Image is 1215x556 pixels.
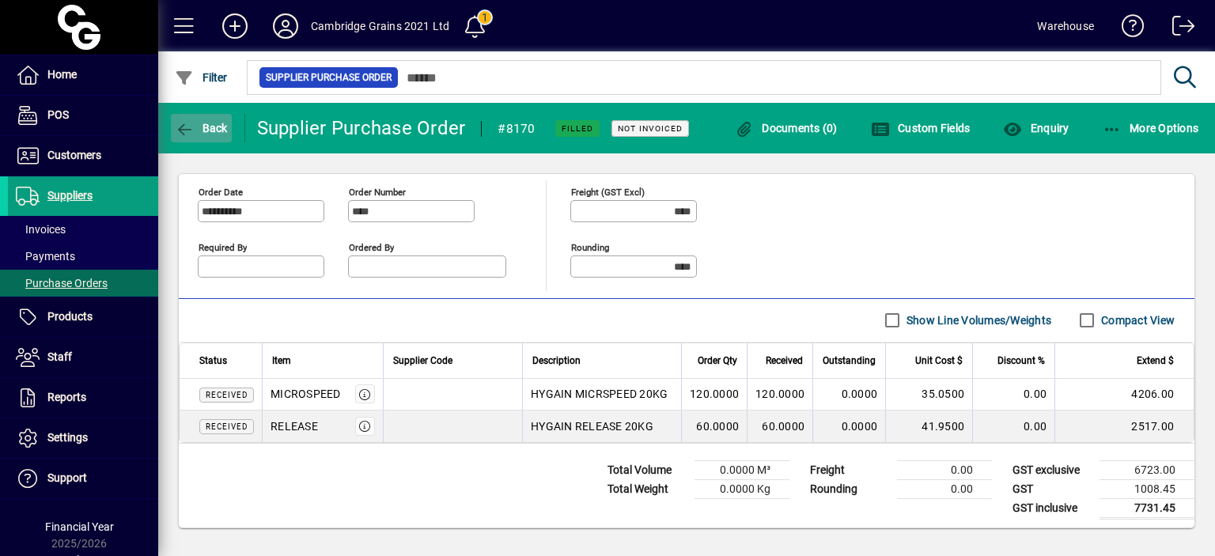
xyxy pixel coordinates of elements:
[393,352,452,369] span: Supplier Code
[1160,3,1195,55] a: Logout
[915,352,963,369] span: Unit Cost $
[8,55,158,95] a: Home
[206,391,248,399] span: Received
[1054,379,1194,410] td: 4206.00
[8,216,158,243] a: Invoices
[47,391,86,403] span: Reports
[257,115,466,141] div: Supplier Purchase Order
[1098,312,1175,328] label: Compact View
[1005,479,1100,498] td: GST
[867,114,975,142] button: Custom Fields
[260,12,311,40] button: Profile
[972,410,1054,442] td: 0.00
[311,13,449,39] div: Cambridge Grains 2021 Ltd
[812,410,885,442] td: 0.0000
[1100,460,1194,479] td: 6723.00
[1099,114,1203,142] button: More Options
[266,70,392,85] span: Supplier Purchase Order
[16,250,75,263] span: Payments
[600,460,695,479] td: Total Volume
[1103,122,1199,134] span: More Options
[897,460,992,479] td: 0.00
[8,378,158,418] a: Reports
[681,379,747,410] td: 120.0000
[175,71,228,84] span: Filter
[171,114,232,142] button: Back
[175,122,228,134] span: Back
[210,12,260,40] button: Add
[897,479,992,498] td: 0.00
[997,352,1045,369] span: Discount %
[8,136,158,176] a: Customers
[272,352,291,369] span: Item
[199,241,247,252] mat-label: Required by
[812,379,885,410] td: 0.0000
[532,352,581,369] span: Description
[571,186,645,197] mat-label: Freight (GST excl)
[695,460,789,479] td: 0.0000 M³
[8,459,158,498] a: Support
[47,471,87,484] span: Support
[206,422,248,431] span: Received
[766,352,803,369] span: Received
[498,116,535,142] div: #8170
[823,352,876,369] span: Outstanding
[747,410,812,442] td: 60.0000
[531,386,668,402] span: HYGAIN MICRSPEED 20KG
[1037,13,1094,39] div: Warehouse
[1110,3,1145,55] a: Knowledge Base
[1003,122,1069,134] span: Enquiry
[695,479,789,498] td: 0.0000 Kg
[271,418,318,434] div: RELEASE
[731,114,842,142] button: Documents (0)
[8,96,158,135] a: POS
[16,223,66,236] span: Invoices
[1005,460,1100,479] td: GST exclusive
[885,379,972,410] td: 35.0500
[903,312,1051,328] label: Show Line Volumes/Weights
[199,352,227,369] span: Status
[349,186,406,197] mat-label: Order number
[8,338,158,377] a: Staff
[349,241,394,252] mat-label: Ordered by
[618,123,683,134] span: Not Invoiced
[158,114,245,142] app-page-header-button: Back
[47,149,101,161] span: Customers
[47,68,77,81] span: Home
[999,114,1073,142] button: Enquiry
[1054,410,1194,442] td: 2517.00
[562,123,593,134] span: Filled
[47,310,93,323] span: Products
[47,431,88,444] span: Settings
[698,352,737,369] span: Order Qty
[871,122,971,134] span: Custom Fields
[571,241,609,252] mat-label: Rounding
[199,186,243,197] mat-label: Order date
[972,379,1054,410] td: 0.00
[1137,352,1174,369] span: Extend $
[681,410,747,442] td: 60.0000
[47,350,72,363] span: Staff
[45,520,114,533] span: Financial Year
[271,386,341,402] div: MICROSPEED
[885,410,972,442] td: 41.9500
[1100,479,1194,498] td: 1008.45
[747,379,812,410] td: 120.0000
[600,479,695,498] td: Total Weight
[171,63,232,92] button: Filter
[531,418,653,434] span: HYGAIN RELEASE 20KG
[16,277,108,289] span: Purchase Orders
[1100,498,1194,518] td: 7731.45
[1005,498,1100,518] td: GST inclusive
[802,479,897,498] td: Rounding
[8,418,158,458] a: Settings
[47,189,93,202] span: Suppliers
[47,108,69,121] span: POS
[8,243,158,270] a: Payments
[802,460,897,479] td: Freight
[8,297,158,337] a: Products
[8,270,158,297] a: Purchase Orders
[735,122,838,134] span: Documents (0)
